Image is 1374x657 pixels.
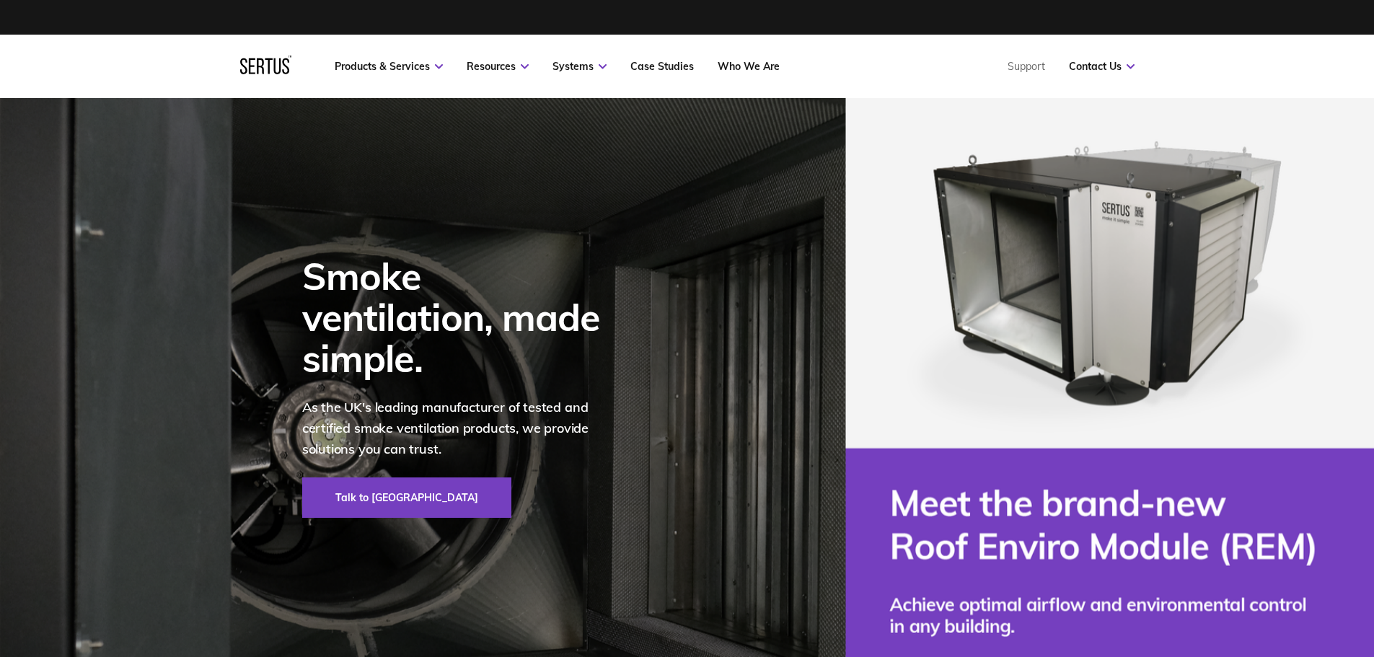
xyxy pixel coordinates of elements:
[302,397,620,459] p: As the UK's leading manufacturer of tested and certified smoke ventilation products, we provide s...
[1008,60,1045,73] a: Support
[630,60,694,73] a: Case Studies
[302,477,511,518] a: Talk to [GEOGRAPHIC_DATA]
[335,60,443,73] a: Products & Services
[718,60,780,73] a: Who We Are
[467,60,529,73] a: Resources
[1069,60,1135,73] a: Contact Us
[552,60,607,73] a: Systems
[302,255,620,379] div: Smoke ventilation, made simple.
